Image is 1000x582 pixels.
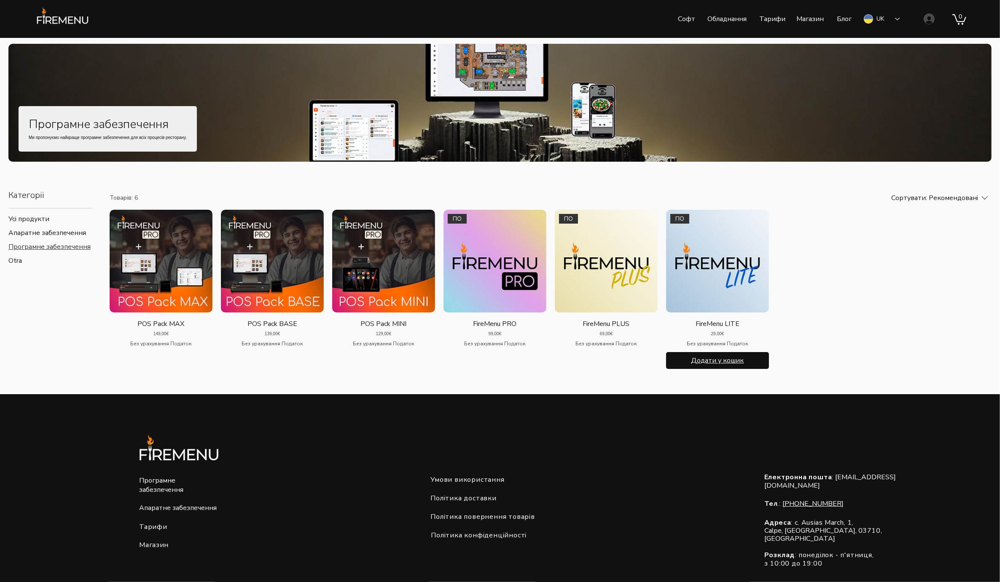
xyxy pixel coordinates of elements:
span: Без урахування Податок [576,340,637,347]
div: Галерея POS Pack MINI [332,210,435,369]
img: FireMenu PLUS Suscripción [555,210,658,312]
span: Otra [8,256,22,265]
a: FireMenu PLUS69,00€Без урахування Податок [555,319,658,347]
div: Рекомендовані [929,193,978,203]
span: Без урахування Податок [353,340,414,347]
span: Без урахування Податок [465,340,526,347]
span: [GEOGRAPHIC_DATA], [785,526,857,535]
div: Галерея FireMenu PLUS. ПО [555,210,658,369]
span: 129,00€ [376,331,391,337]
a: Товарів у кошику: 0 [952,13,966,25]
img: Логотип FireMenu [34,6,91,31]
span: Електронна пошта [764,473,832,482]
a: Усі продукти [8,215,49,224]
span: Тел [764,499,778,508]
img: Логотип FireMenu [137,433,221,472]
div: Товарів: 6 [110,194,138,202]
a: Тарифи [140,522,167,531]
span: Програмне забезпечення [8,243,91,251]
span: Сортувати: [891,193,929,203]
a: Обладнання [701,8,753,29]
div: Галерея FireMenu PRO. ПО [444,210,546,369]
p: Тарифи [755,8,790,29]
a: Тарифи [753,8,790,29]
div: Галерея POS Pack MAX [110,210,212,369]
a: Магазин [790,8,830,29]
a: [PHONE_NUMBER] [782,499,844,508]
a: [EMAIL_ADDRESS][DOMAIN_NAME] [764,473,896,490]
span: .: [764,499,781,508]
p: Софт [674,8,699,29]
div: ПО [670,214,689,224]
a: Блог [830,8,858,29]
div: ПО [448,214,467,224]
p: FireMenu LITE [696,319,739,328]
span: [GEOGRAPHIC_DATA] [764,518,882,543]
text: 0 [959,13,962,20]
nav: Сайт [620,8,858,29]
span: Calpe, [764,526,783,535]
span: 69,00€ [600,331,613,337]
span: 03710, [858,526,882,535]
p: Магазин [792,8,828,29]
p: POS Pack MAX [138,319,185,328]
p: POS Pack MINI [361,319,407,328]
a: FireMenu PLUS SuscripciónПО [555,210,658,312]
a: FireMenu LITE29,00€Без урахування Податок [666,319,769,347]
button: Додати у кошик [666,352,769,369]
div: Галерея FireMenu LITE. ПО [666,210,769,369]
span: : [764,473,834,482]
span: 149,00€ [153,331,169,337]
a: Софт [672,8,701,29]
span: Без урахування Податок [687,340,748,347]
p: Блог [833,8,856,29]
div: Ми пропонуємо найкраще програмне забезпечення для всіх процесів ресторану. [29,133,187,141]
h1: Програмне забезпечення [29,116,187,133]
div: Language Selector: Ukrainian [858,9,906,29]
a: Програмне забезпечення [140,476,184,494]
a: POS Pack MAX149,00€Без урахування Податок [110,319,212,347]
div: Галерея POS Pack BASE [221,210,324,369]
a: FireMenu PRO99,00€Без урахування Податок [444,319,546,347]
span: 99,00€ [489,331,502,337]
span: Магазин [140,540,169,550]
p: FireMenu PRO [473,319,517,328]
p: Обладнання [703,8,751,29]
a: Політика конфіденційності [431,531,527,540]
a: Апаратне забезпечення [8,229,86,238]
a: Апаратне забезпечення [140,503,217,513]
span: Без урахування Податок [242,340,303,347]
p: FireMenu PLUS [583,319,630,328]
span: Категорії [8,190,93,208]
a: Політика доставки [430,494,497,503]
a: FireMenu PRO SuscripciónПО [444,210,546,312]
img: Ukrainian [864,14,873,24]
span: Розклад [764,550,795,560]
iframe: Wix Chat [960,542,1000,582]
button: Сортувати:Рекомендовані [891,190,992,206]
span: 139,00€ [265,331,280,337]
span: : c. Ausias March, 1, [764,518,853,527]
span: Без урахування Податок [131,340,192,347]
a: POS Pack MINI129,00€Без урахування Податок [332,319,435,347]
section: Галерея товарів [110,210,992,369]
div: UK [876,15,884,23]
a: FireMenu LITE SuscripciónПО [666,210,769,312]
span: Додати у кошик [672,355,763,366]
img: FireMenu PRO Suscripción [444,210,546,312]
a: Умови використання [430,475,504,484]
span: : понеділок - п'ятниця, з 10:00 до 19:00 [764,550,874,568]
a: Політика повернення товарів [430,512,535,521]
img: FireMenu LITE Suscripción [666,210,769,312]
a: POS Pack BASE139,00€Без урахування Податок [221,319,324,347]
div: ПО [559,214,578,224]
